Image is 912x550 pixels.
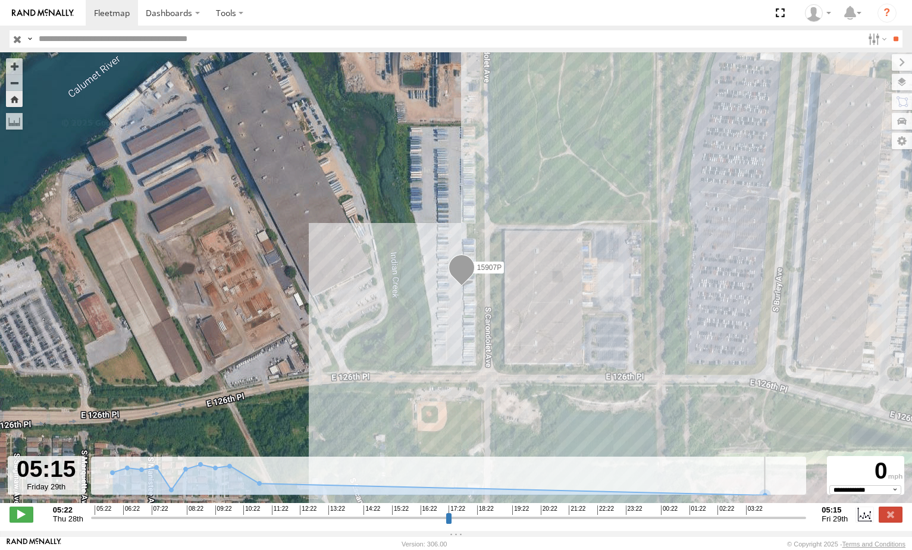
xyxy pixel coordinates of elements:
span: 09:22 [215,505,232,515]
button: Zoom in [6,58,23,74]
span: 06:22 [123,505,140,515]
label: Close [879,507,902,522]
span: 16:22 [421,505,437,515]
span: 17:22 [449,505,465,515]
span: 01:22 [690,505,706,515]
span: 07:22 [152,505,168,515]
i: ? [877,4,897,23]
button: Zoom out [6,74,23,91]
span: 13:22 [328,505,345,515]
span: 15:22 [392,505,409,515]
span: 02:22 [717,505,734,515]
label: Measure [6,113,23,130]
label: Search Query [25,30,35,48]
span: 20:22 [541,505,557,515]
span: 23:22 [626,505,643,515]
label: Play/Stop [10,507,33,522]
span: 22:22 [597,505,614,515]
span: 18:22 [477,505,494,515]
span: 12:22 [300,505,316,515]
a: Visit our Website [7,538,61,550]
label: Search Filter Options [863,30,889,48]
div: Version: 306.00 [402,540,447,548]
div: Paul Withrow [801,4,835,22]
span: 00:22 [661,505,678,515]
span: Fri 29th Aug 2025 [822,514,848,523]
img: rand-logo.svg [12,9,74,17]
div: 0 [829,458,902,485]
span: 21:22 [569,505,585,515]
span: Thu 28th Aug 2025 [53,514,83,523]
span: 11:22 [272,505,289,515]
span: 03:22 [746,505,763,515]
a: Terms and Conditions [842,540,905,548]
span: 15907P [477,263,501,272]
span: 08:22 [187,505,203,515]
div: © Copyright 2025 - [787,540,905,548]
span: 14:22 [363,505,380,515]
label: Disable Chart [855,507,873,522]
button: Zoom Home [6,91,23,107]
strong: 05:15 [822,505,848,514]
span: 10:22 [243,505,260,515]
label: Map Settings [892,133,912,149]
span: 05:22 [95,505,111,515]
span: 19:22 [512,505,529,515]
strong: 05:22 [53,505,83,514]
